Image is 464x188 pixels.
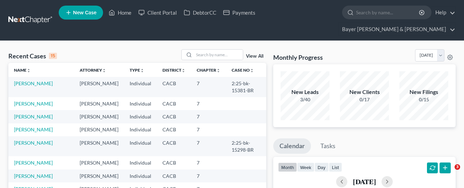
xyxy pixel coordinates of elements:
[440,164,457,181] iframe: Intercom live chat
[157,156,191,169] td: CACB
[281,88,329,96] div: New Leads
[273,53,323,62] h3: Monthly Progress
[74,97,124,110] td: [PERSON_NAME]
[74,169,124,182] td: [PERSON_NAME]
[162,67,186,73] a: Districtunfold_more
[74,110,124,123] td: [PERSON_NAME]
[226,77,266,97] td: 2:25-bk-15381-BR
[157,97,191,110] td: CACB
[314,138,342,154] a: Tasks
[432,6,455,19] a: Help
[14,67,31,73] a: Nameunfold_more
[102,68,106,73] i: unfold_more
[314,162,329,172] button: day
[226,136,266,156] td: 2:25-bk-15298-BR
[191,110,226,123] td: 7
[216,68,220,73] i: unfold_more
[14,114,53,120] a: [PERSON_NAME]
[297,162,314,172] button: week
[191,136,226,156] td: 7
[74,123,124,136] td: [PERSON_NAME]
[14,101,53,107] a: [PERSON_NAME]
[14,173,53,179] a: [PERSON_NAME]
[157,77,191,97] td: CACB
[250,68,254,73] i: unfold_more
[191,97,226,110] td: 7
[246,54,263,59] a: View All
[74,136,124,156] td: [PERSON_NAME]
[124,123,157,136] td: Individual
[340,96,389,103] div: 0/17
[157,169,191,182] td: CACB
[124,110,157,123] td: Individual
[124,169,157,182] td: Individual
[124,97,157,110] td: Individual
[339,23,455,36] a: Bayer [PERSON_NAME] & [PERSON_NAME]
[140,68,144,73] i: unfold_more
[353,178,376,185] h2: [DATE]
[194,50,243,60] input: Search by name...
[14,80,53,86] a: [PERSON_NAME]
[340,88,389,96] div: New Clients
[73,10,96,15] span: New Case
[278,162,297,172] button: month
[124,77,157,97] td: Individual
[49,53,57,59] div: 15
[329,162,342,172] button: list
[80,67,106,73] a: Attorneyunfold_more
[130,67,144,73] a: Typeunfold_more
[135,6,180,19] a: Client Portal
[181,68,186,73] i: unfold_more
[356,6,420,19] input: Search by name...
[191,77,226,97] td: 7
[281,96,329,103] div: 3/40
[74,156,124,169] td: [PERSON_NAME]
[14,126,53,132] a: [PERSON_NAME]
[399,88,448,96] div: New Filings
[157,123,191,136] td: CACB
[124,156,157,169] td: Individual
[124,136,157,156] td: Individual
[8,52,57,60] div: Recent Cases
[27,68,31,73] i: unfold_more
[14,160,53,166] a: [PERSON_NAME]
[157,110,191,123] td: CACB
[220,6,259,19] a: Payments
[191,156,226,169] td: 7
[191,169,226,182] td: 7
[74,77,124,97] td: [PERSON_NAME]
[14,140,53,146] a: [PERSON_NAME]
[232,67,254,73] a: Case Nounfold_more
[197,67,220,73] a: Chapterunfold_more
[105,6,135,19] a: Home
[191,123,226,136] td: 7
[157,136,191,156] td: CACB
[273,138,311,154] a: Calendar
[455,164,460,170] span: 3
[180,6,220,19] a: DebtorCC
[399,96,448,103] div: 0/15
